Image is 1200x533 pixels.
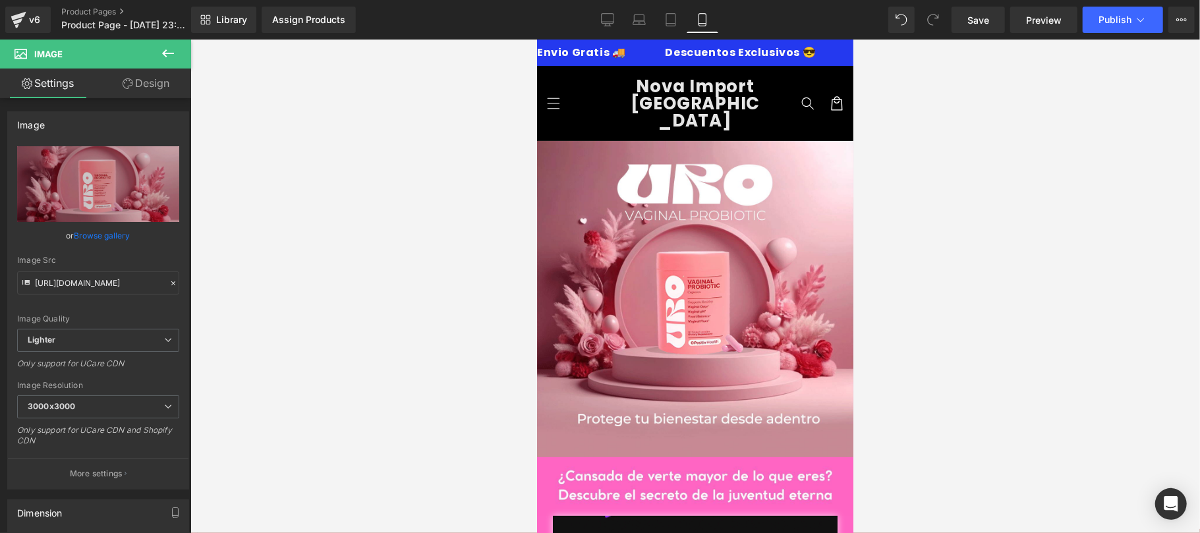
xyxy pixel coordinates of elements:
[17,500,63,519] div: Dimension
[216,14,247,26] span: Library
[256,49,285,78] summary: Búsqueda
[592,7,623,33] a: Desktop
[17,112,45,130] div: Image
[2,49,31,78] summary: Menú
[191,7,256,33] a: New Library
[28,401,75,411] b: 3000x3000
[98,69,194,98] a: Design
[17,256,179,265] div: Image Src
[26,11,43,28] div: v6
[1099,14,1131,25] span: Publish
[687,7,718,33] a: Mobile
[94,35,223,93] span: Nova Import [GEOGRAPHIC_DATA]
[5,7,51,33] a: v6
[70,468,123,480] p: More settings
[8,458,188,489] button: More settings
[17,381,179,390] div: Image Resolution
[655,7,687,33] a: Tablet
[84,33,233,94] a: Nova Import [GEOGRAPHIC_DATA]
[967,13,989,27] span: Save
[1083,7,1163,33] button: Publish
[920,7,946,33] button: Redo
[17,314,179,323] div: Image Quality
[17,229,179,242] div: or
[28,335,55,345] b: Lighter
[1168,7,1195,33] button: More
[17,425,179,455] div: Only support for UCare CDN and Shopify CDN
[1026,13,1062,27] span: Preview
[49,8,200,18] p: Descuentos Exclusivos 😎
[17,358,179,378] div: Only support for UCare CDN
[1155,488,1187,520] div: Open Intercom Messenger
[74,224,130,247] a: Browse gallery
[272,14,345,25] div: Assign Products
[240,8,344,18] p: Paga Al Recibir💖
[61,7,213,17] a: Product Pages
[61,20,188,30] span: Product Page - [DATE] 23:23:17
[17,271,179,295] input: Link
[623,7,655,33] a: Laptop
[888,7,915,33] button: Undo
[34,49,63,59] span: Image
[1010,7,1077,33] a: Preview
